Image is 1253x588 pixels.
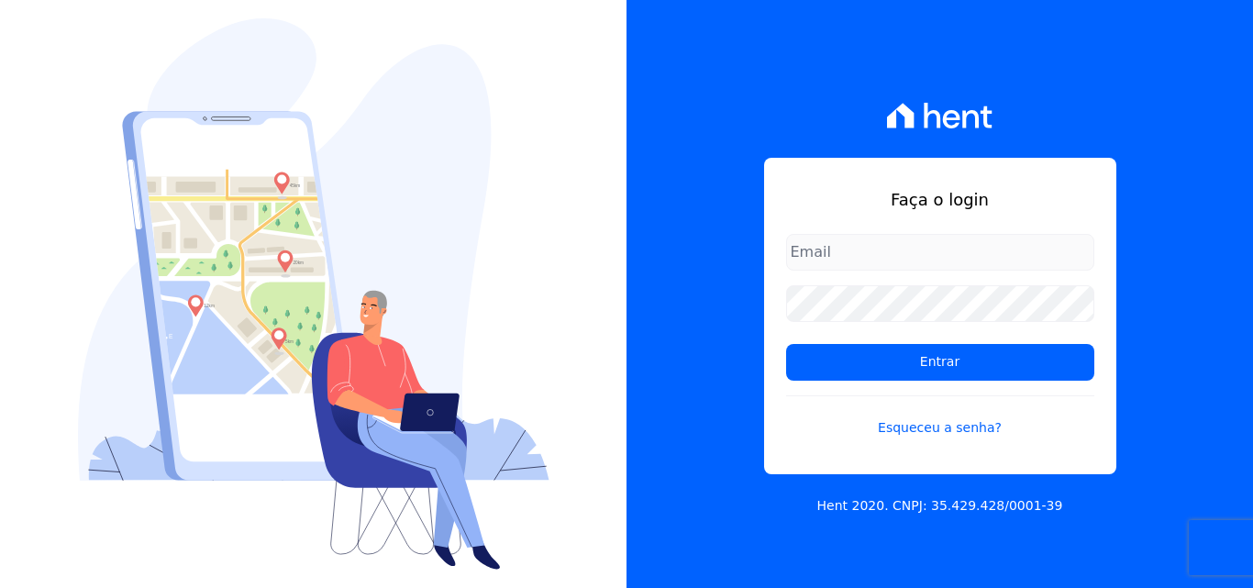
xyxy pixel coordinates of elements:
h1: Faça o login [786,187,1094,212]
a: Esqueceu a senha? [786,395,1094,438]
img: Login [78,18,549,570]
p: Hent 2020. CNPJ: 35.429.428/0001-39 [817,496,1063,516]
input: Email [786,234,1094,271]
input: Entrar [786,344,1094,381]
